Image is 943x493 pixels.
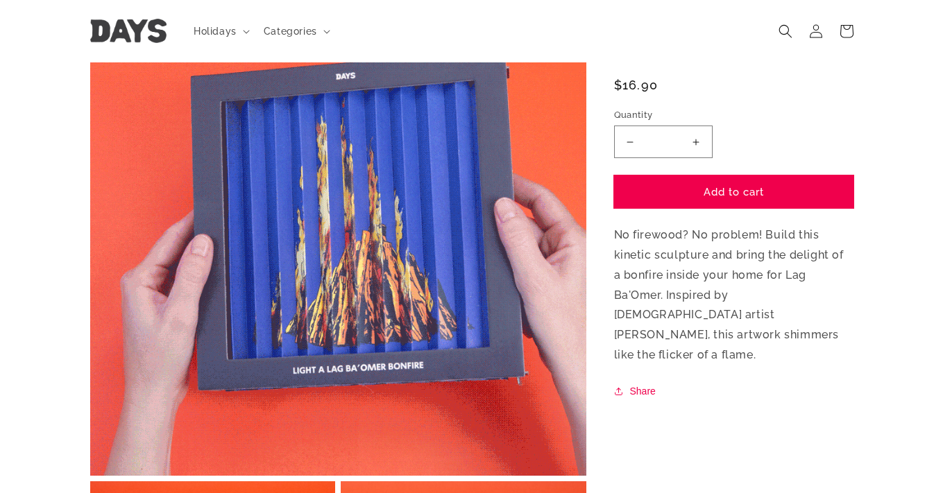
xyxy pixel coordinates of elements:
[614,176,853,209] button: Add to cart
[185,17,255,46] summary: Holidays
[614,383,660,399] button: Share
[90,19,167,44] img: Days United
[255,17,336,46] summary: Categories
[770,16,801,46] summary: Search
[614,108,853,122] label: Quantity
[614,226,853,366] p: No firewood? No problem! Build this kinetic sculpture and bring the delight of a bonfire inside y...
[194,25,237,37] span: Holidays
[614,76,659,94] span: $16.90
[264,25,317,37] span: Categories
